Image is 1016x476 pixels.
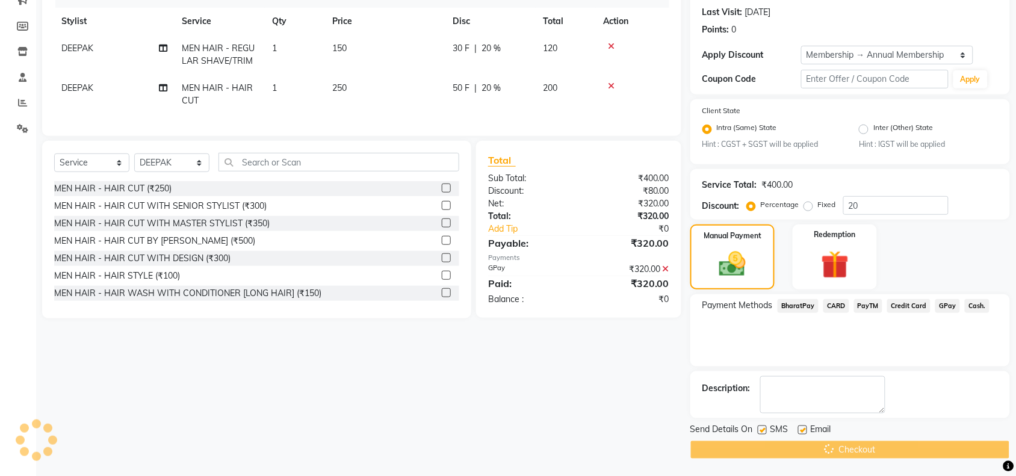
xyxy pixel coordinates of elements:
span: SMS [770,423,788,438]
div: MEN HAIR - HAIR CUT WITH MASTER STYLIST (₹350) [54,217,270,230]
span: | [474,82,477,94]
div: MEN HAIR - HAIR WASH WITH CONDITIONER [LONG HAIR] (₹150) [54,287,321,300]
span: | [474,42,477,55]
div: Total: [479,210,579,223]
span: 50 F [453,82,469,94]
div: ₹320.00 [578,210,678,223]
div: GPay [479,263,579,276]
span: 120 [543,43,557,54]
div: Payments [488,253,669,263]
label: Redemption [814,229,856,240]
span: 20 % [482,82,501,94]
div: ₹320.00 [578,197,678,210]
a: Add Tip [479,223,595,235]
div: ₹320.00 [578,236,678,250]
span: 250 [332,82,347,93]
div: ₹0 [595,223,678,235]
span: Credit Card [887,299,931,313]
th: Total [536,8,596,35]
div: Points: [702,23,729,36]
img: _gift.svg [813,247,858,282]
div: ₹320.00 [578,276,678,291]
span: Payment Methods [702,299,773,312]
span: 1 [272,82,277,93]
span: PayTM [854,299,883,313]
span: 200 [543,82,557,93]
div: Service Total: [702,179,757,191]
div: ₹320.00 [578,263,678,276]
div: MEN HAIR - HAIR CUT BY [PERSON_NAME] (₹500) [54,235,255,247]
div: MEN HAIR - HAIR CUT WITH DESIGN (₹300) [54,252,231,265]
span: Send Details On [690,423,753,438]
div: Apply Discount [702,49,801,61]
label: Percentage [761,199,799,210]
div: ₹80.00 [578,185,678,197]
small: Hint : IGST will be applied [859,139,997,150]
div: Last Visit: [702,6,743,19]
div: Discount: [702,200,740,212]
div: [DATE] [745,6,771,19]
div: Sub Total: [479,172,579,185]
th: Disc [445,8,536,35]
div: Net: [479,197,579,210]
div: ₹0 [578,293,678,306]
span: 1 [272,43,277,54]
span: 150 [332,43,347,54]
span: 30 F [453,42,469,55]
div: ₹400.00 [762,179,793,191]
th: Stylist [54,8,175,35]
span: DEEPAK [61,82,93,93]
span: BharatPay [778,299,819,313]
label: Fixed [818,199,836,210]
div: Discount: [479,185,579,197]
span: MEN HAIR - HAIR CUT [182,82,253,106]
input: Enter Offer / Coupon Code [801,70,949,88]
button: Apply [953,70,988,88]
span: GPay [935,299,960,313]
div: ₹400.00 [578,172,678,185]
small: Hint : CGST + SGST will be applied [702,139,841,150]
th: Action [596,8,669,35]
div: Balance : [479,293,579,306]
span: Cash. [965,299,990,313]
th: Qty [265,8,325,35]
span: CARD [823,299,849,313]
th: Service [175,8,265,35]
label: Manual Payment [704,230,761,241]
label: Client State [702,105,741,116]
span: DEEPAK [61,43,93,54]
span: MEN HAIR - REGULAR SHAVE/TRIM [182,43,255,66]
div: Payable: [479,236,579,250]
img: _cash.svg [711,249,754,279]
div: Coupon Code [702,73,801,85]
input: Search or Scan [218,153,459,172]
label: Intra (Same) State [717,122,777,137]
span: 20 % [482,42,501,55]
div: MEN HAIR - HAIR CUT (₹250) [54,182,172,195]
span: Email [811,423,831,438]
div: MEN HAIR - HAIR STYLE (₹100) [54,270,180,282]
th: Price [325,8,445,35]
label: Inter (Other) State [873,122,933,137]
div: Description: [702,382,751,395]
div: MEN HAIR - HAIR CUT WITH SENIOR STYLIST (₹300) [54,200,267,212]
span: Total [488,154,516,167]
div: 0 [732,23,737,36]
div: Paid: [479,276,579,291]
